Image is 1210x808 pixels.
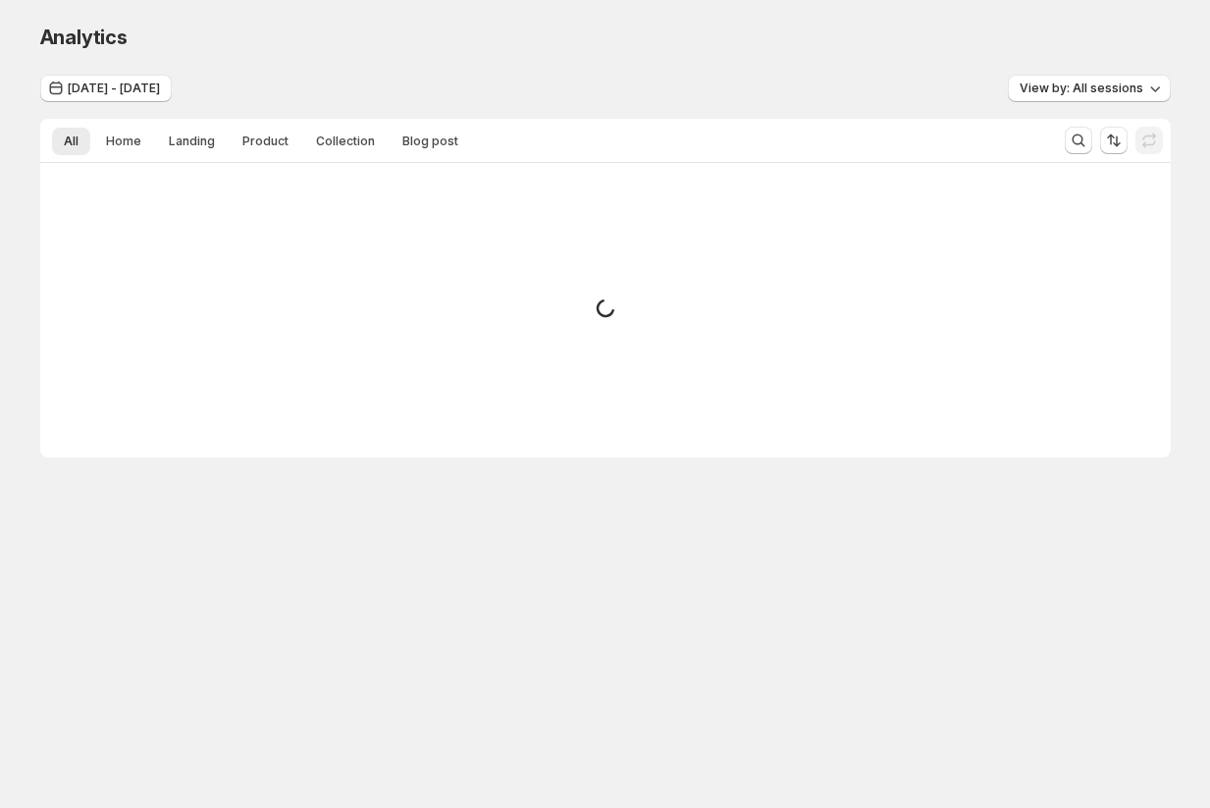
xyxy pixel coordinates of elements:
span: View by: All sessions [1020,81,1143,96]
button: Search and filter results [1065,127,1092,154]
span: Landing [169,134,215,149]
span: Home [106,134,141,149]
span: All [64,134,79,149]
span: Collection [316,134,375,149]
span: Blog post [402,134,458,149]
button: [DATE] - [DATE] [40,75,172,102]
span: Analytics [40,26,128,49]
button: Sort the results [1100,127,1128,154]
button: View by: All sessions [1008,75,1171,102]
span: [DATE] - [DATE] [68,81,160,96]
span: Product [242,134,289,149]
